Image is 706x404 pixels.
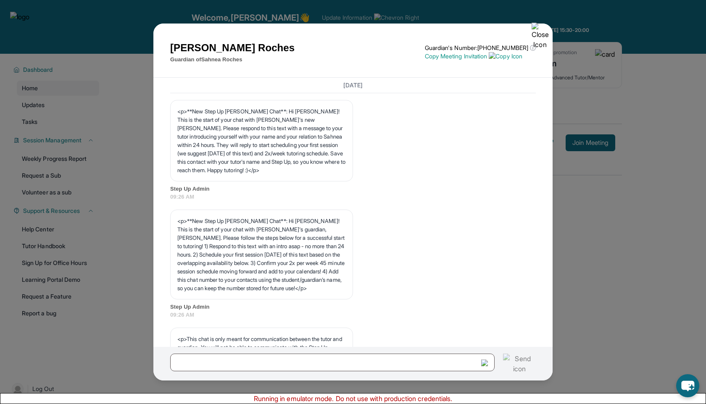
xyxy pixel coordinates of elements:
h3: [DATE] [170,81,536,89]
img: Close Icon [532,23,548,50]
span: 09:26 AM [170,193,536,201]
p: Guardian of Sahnea Roches [170,55,295,64]
p: <p>**New Step Up [PERSON_NAME] Chat**: Hi [PERSON_NAME]! This is the start of your chat with [PER... [177,217,346,292]
img: Copy Icon [489,52,522,60]
img: Emoji [481,359,490,368]
p: Copy Meeting Invitation [425,52,536,60]
span: Step Up Admin [170,303,536,311]
span: 09:26 AM [170,311,536,319]
button: chat-button [676,374,699,397]
h1: [PERSON_NAME] Roches [170,40,295,55]
p: <p>**New Step Up [PERSON_NAME] Chat**: Hi [PERSON_NAME]! This is the start of your chat with [PER... [177,107,346,174]
span: ⓘ [530,44,536,52]
span: Step Up Admin [170,185,536,193]
p: Guardian's Number: [PHONE_NUMBER] [425,44,536,52]
p: <p>This chat is only meant for communication between the tutor and guardian. You will not be able... [177,335,346,368]
img: Send icon [503,354,536,374]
